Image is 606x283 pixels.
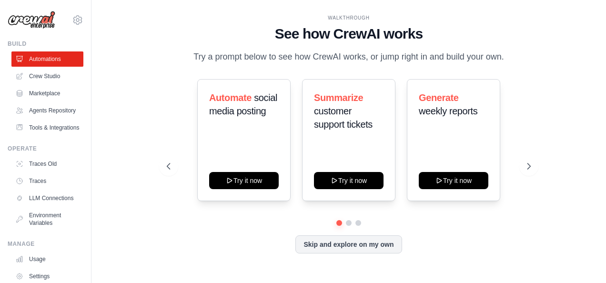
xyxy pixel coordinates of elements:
a: LLM Connections [11,191,83,206]
h1: See how CrewAI works [167,25,531,42]
span: customer support tickets [314,106,373,130]
a: Traces [11,173,83,189]
img: Logo [8,11,55,29]
p: Try a prompt below to see how CrewAI works, or jump right in and build your own. [189,50,509,64]
button: Skip and explore on my own [295,235,402,253]
span: Automate [209,92,252,103]
a: Automations [11,51,83,67]
a: Usage [11,252,83,267]
button: Try it now [209,172,279,189]
div: WALKTHROUGH [167,14,531,21]
a: Marketplace [11,86,83,101]
div: Build [8,40,83,48]
span: social media posting [209,92,277,116]
span: Summarize [314,92,363,103]
a: Environment Variables [11,208,83,231]
span: Generate [419,92,459,103]
a: Tools & Integrations [11,120,83,135]
a: Traces Old [11,156,83,172]
a: Crew Studio [11,69,83,84]
span: weekly reports [419,106,477,116]
a: Agents Repository [11,103,83,118]
div: Manage [8,240,83,248]
div: Operate [8,145,83,152]
button: Try it now [419,172,488,189]
button: Try it now [314,172,384,189]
